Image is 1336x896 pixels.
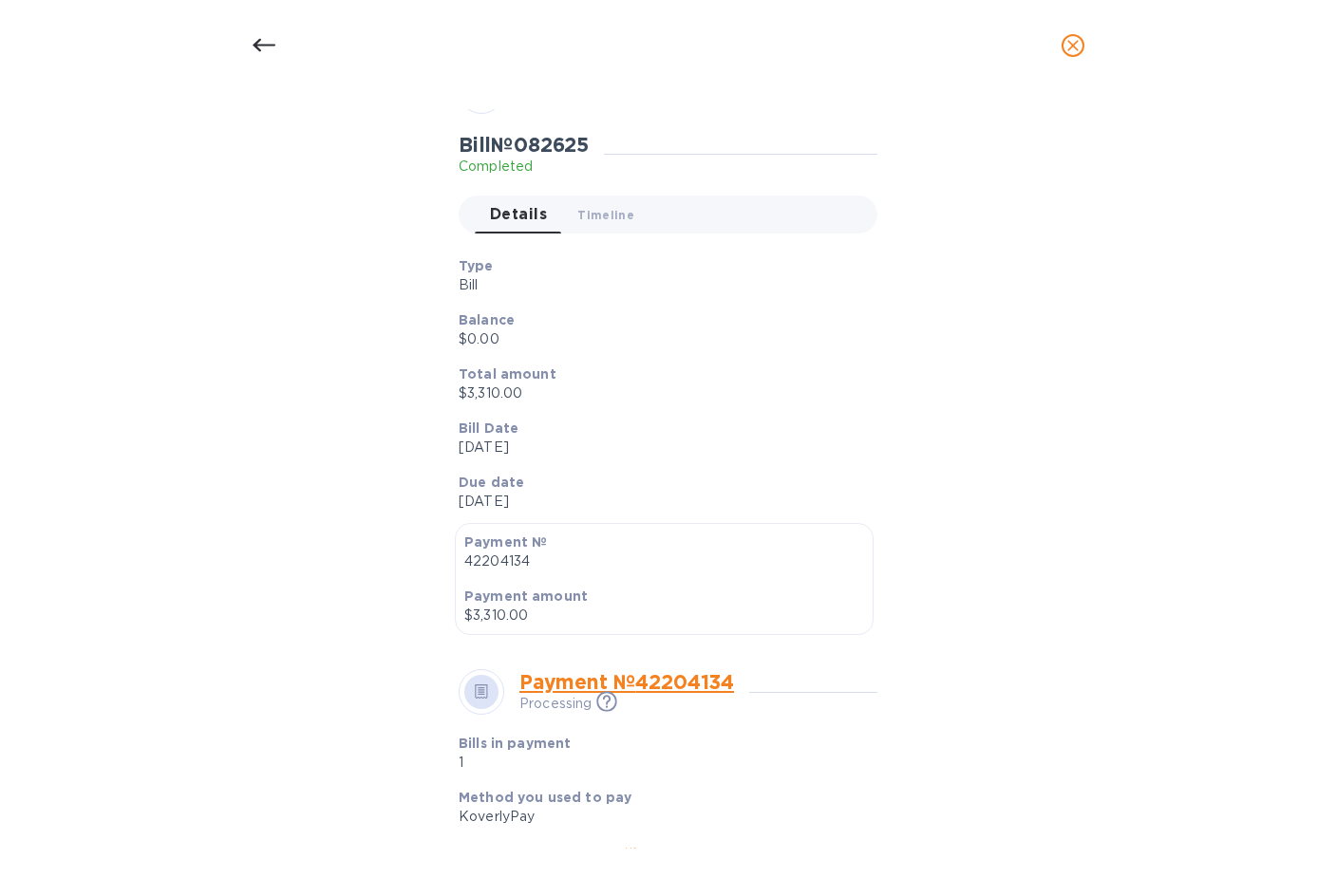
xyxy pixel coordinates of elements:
a: KoverlyPay Transaction ID № 31975 [459,845,672,859]
b: Payment amount [464,588,588,604]
b: Payment № [464,534,547,550]
p: [DATE] [459,438,862,457]
p: Completed [459,157,589,177]
p: $3,310.00 [459,383,862,403]
p: [DATE] [459,492,862,512]
span: Timeline [577,205,634,225]
p: Processing [519,694,592,714]
p: 1 [459,753,727,773]
div: KoverlyPay [459,807,862,827]
span: Details [490,201,547,228]
b: Method you used to pay [459,790,631,805]
button: close [1050,23,1096,68]
h2: Bill № 082625 [459,133,589,157]
p: 42204134 [464,551,864,571]
p: $0.00 [459,329,862,349]
b: Due date [459,475,524,490]
b: Bill Date [459,420,518,436]
b: Balance [459,312,515,327]
b: Total amount [459,366,556,382]
p: $3,310.00 [464,606,864,625]
a: Payment № 42204134 [519,670,734,694]
b: Type [459,258,494,273]
p: Bill [459,275,862,295]
b: Bills in payment [459,736,571,751]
